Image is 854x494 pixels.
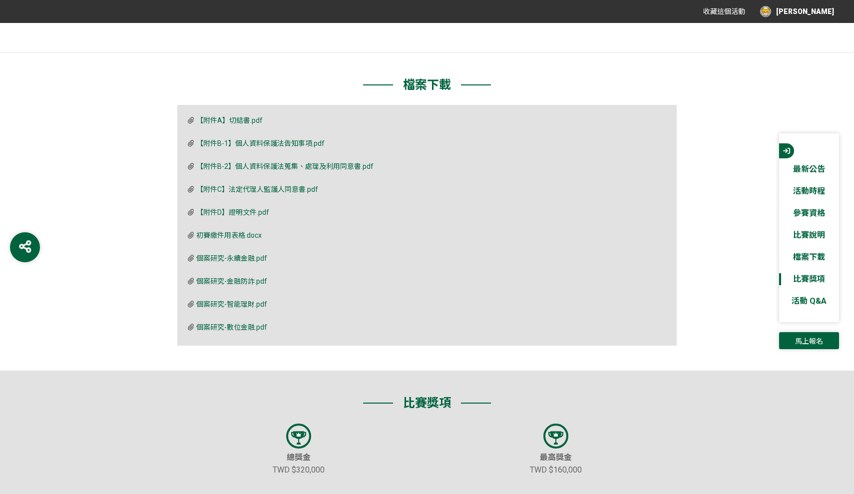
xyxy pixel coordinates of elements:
[779,207,839,219] a: 參賽資格
[196,254,267,262] a: 個案研究-永續金融.pdf
[196,162,374,170] a: 【附件B-2】個人資料保護法蒐集、處理及利用同意書.pdf
[196,185,318,193] a: 【附件C】法定代理人監護人同意書.pdf
[196,277,267,285] a: 個案研究-金融防詐.pdf
[530,464,582,476] div: TWD $160,000
[403,78,451,92] span: 檔案下載
[196,139,325,147] a: 【附件B-1】個人資料保護法告知事項.pdf
[779,185,839,197] a: 活動時程
[779,332,839,349] button: 馬上報名
[291,430,306,445] img: Icon
[403,396,451,411] span: 比賽獎項
[703,7,745,15] span: 收藏這個活動
[779,295,839,307] a: 活動 Q&A
[196,116,263,124] a: 【附件A】切結書.pdf
[196,231,262,239] a: 初賽繳件用表格.docx
[196,300,267,308] a: 個案研究-智能理財.pdf
[779,273,839,285] a: 比賽獎項
[779,163,839,175] a: 最新公告
[273,453,325,462] h3: 總獎金
[779,229,839,241] a: 比賽說明
[548,430,563,445] img: Icon
[530,453,582,462] h3: 最高獎金
[795,337,823,345] span: 馬上報名
[779,251,839,263] a: 檔案下載
[196,323,267,331] a: 個案研究-數位金融.pdf
[196,208,269,216] a: 【附件D】證明文件.pdf
[273,464,325,476] div: TWD $320,000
